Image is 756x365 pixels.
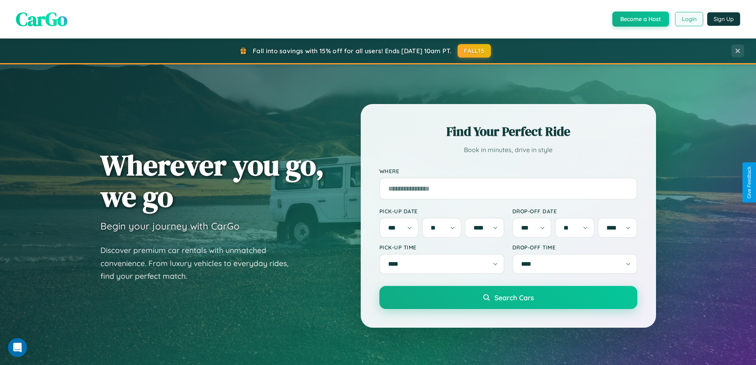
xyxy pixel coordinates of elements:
span: Fall into savings with 15% off for all users! Ends [DATE] 10am PT. [253,47,452,55]
div: Give Feedback [746,166,752,199]
span: CarGo [16,6,67,32]
label: Pick-up Date [379,208,504,214]
span: Search Cars [494,293,534,302]
h2: Find Your Perfect Ride [379,123,637,140]
label: Drop-off Time [512,244,637,251]
button: Login [675,12,703,26]
button: Search Cars [379,286,637,309]
label: Where [379,168,637,174]
button: Sign Up [707,12,740,26]
iframe: Intercom live chat [8,338,27,357]
label: Pick-up Time [379,244,504,251]
h1: Wherever you go, we go [100,149,324,212]
button: FALL15 [458,44,491,58]
button: Become a Host [612,12,669,27]
p: Book in minutes, drive in style [379,144,637,156]
label: Drop-off Date [512,208,637,214]
p: Discover premium car rentals with unmatched convenience. From luxury vehicles to everyday rides, ... [100,244,299,283]
h3: Begin your journey with CarGo [100,220,240,232]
